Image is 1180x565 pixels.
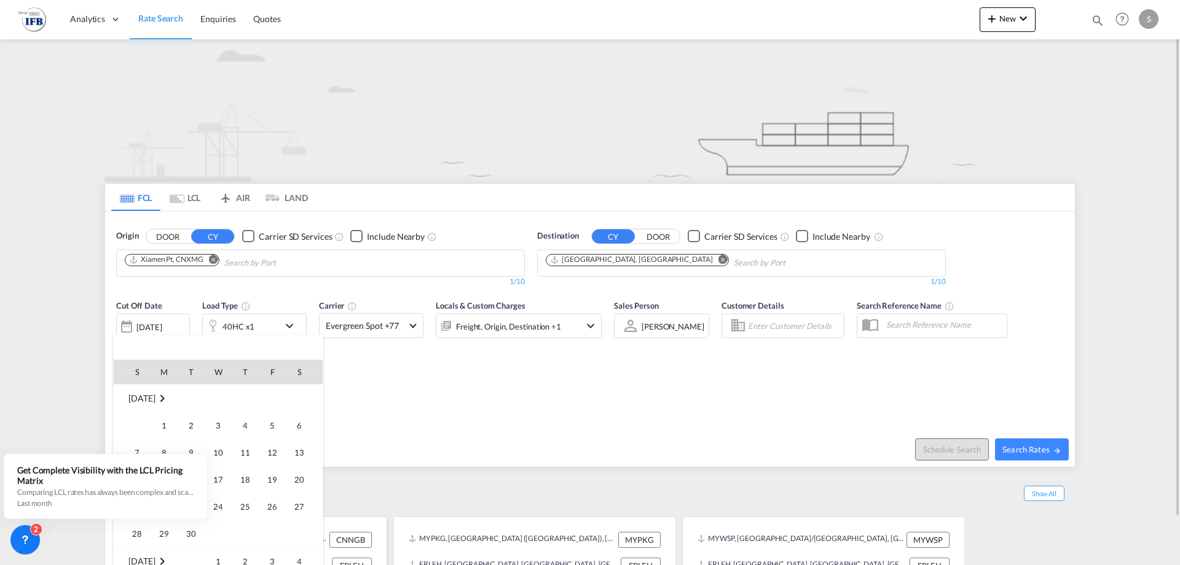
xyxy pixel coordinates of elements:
tr: Week 2 [114,439,323,466]
td: September 2025 [114,384,323,412]
span: 4 [233,413,258,438]
span: 26 [260,494,285,519]
th: T [178,360,205,384]
td: Friday September 12 2025 [259,439,286,466]
td: Monday September 8 2025 [151,439,178,466]
span: 10 [206,440,230,465]
td: Saturday September 27 2025 [286,493,323,520]
span: 19 [260,467,285,492]
th: S [286,360,323,384]
td: Sunday September 7 2025 [114,439,151,466]
span: 3 [206,413,230,438]
td: Saturday September 20 2025 [286,466,323,493]
span: 12 [260,440,285,465]
span: 2 [179,413,203,438]
td: Thursday September 25 2025 [232,493,259,520]
th: W [205,360,232,384]
th: F [259,360,286,384]
td: Tuesday September 2 2025 [178,412,205,439]
span: 5 [260,413,285,438]
span: 30 [179,521,203,546]
span: 28 [125,521,149,546]
td: Thursday September 18 2025 [232,466,259,493]
span: 1 [152,413,176,438]
span: 29 [152,521,176,546]
td: Monday September 29 2025 [151,520,178,548]
td: Thursday September 11 2025 [232,439,259,466]
span: 20 [287,467,312,492]
span: 18 [233,467,258,492]
span: 7 [125,440,149,465]
span: 6 [287,413,312,438]
td: Tuesday September 30 2025 [178,520,205,548]
span: 11 [233,440,258,465]
tr: Week 1 [114,412,323,439]
td: Saturday September 13 2025 [286,439,323,466]
span: 8 [152,440,176,465]
td: Tuesday September 9 2025 [178,439,205,466]
span: [DATE] [128,393,155,403]
th: T [232,360,259,384]
span: 25 [233,494,258,519]
tr: Week 5 [114,520,323,548]
td: Thursday September 4 2025 [232,412,259,439]
th: M [151,360,178,384]
tr: Week undefined [114,384,323,412]
td: Friday September 19 2025 [259,466,286,493]
td: Wednesday September 3 2025 [205,412,232,439]
span: 9 [179,440,203,465]
span: 27 [287,494,312,519]
th: S [114,360,151,384]
td: Saturday September 6 2025 [286,412,323,439]
td: Sunday September 28 2025 [114,520,151,548]
span: 13 [287,440,312,465]
td: Friday September 5 2025 [259,412,286,439]
td: Wednesday September 10 2025 [205,439,232,466]
td: Friday September 26 2025 [259,493,286,520]
td: Monday September 1 2025 [151,412,178,439]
